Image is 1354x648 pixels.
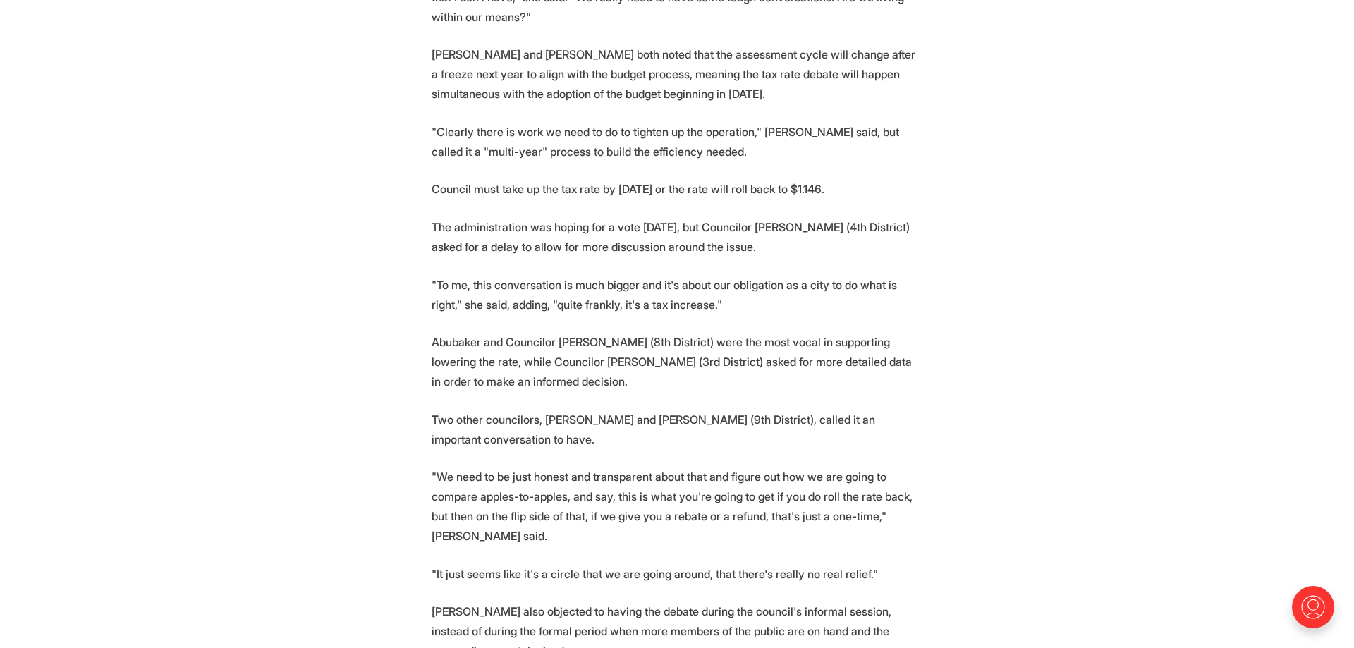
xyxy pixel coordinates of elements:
p: "We need to be just honest and transparent about that and figure out how we are going to compare ... [432,467,922,546]
p: [PERSON_NAME] and [PERSON_NAME] both noted that the assessment cycle will change after a freeze n... [432,44,922,104]
p: "To me, this conversation is much bigger and it's about our obligation as a city to do what is ri... [432,275,922,314]
iframe: portal-trigger [1280,579,1354,648]
p: Two other councilors, [PERSON_NAME] and [PERSON_NAME] (9th District), called it an important conv... [432,410,922,449]
p: The administration was hoping for a vote [DATE], but Councilor [PERSON_NAME] (4th District) asked... [432,217,922,257]
p: "It just seems like it's a circle that we are going around, that there's really no real relief." [432,564,922,584]
p: "Clearly there is work we need to do to tighten up the operation," [PERSON_NAME] said, but called... [432,122,922,161]
p: Council must take up the tax rate by [DATE] or the rate will roll back to $1.146. [432,179,922,199]
p: Abubaker and Councilor [PERSON_NAME] (8th District) were the most vocal in supporting lowering th... [432,332,922,391]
